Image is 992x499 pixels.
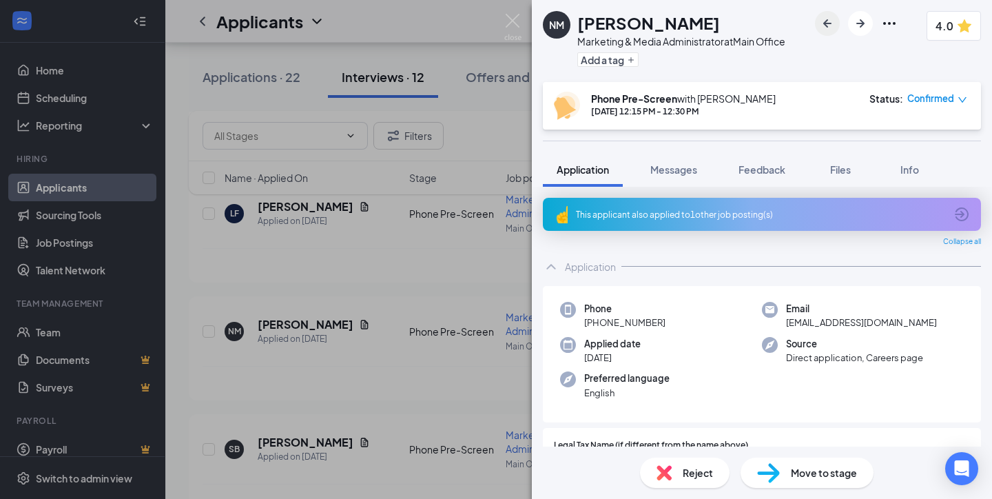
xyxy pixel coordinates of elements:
[958,95,967,105] span: down
[591,105,776,117] div: [DATE] 12:15 PM - 12:30 PM
[543,258,559,275] svg: ChevronUp
[852,15,869,32] svg: ArrowRight
[557,163,609,176] span: Application
[577,34,785,48] div: Marketing & Media Administrator at Main Office
[591,92,677,105] b: Phone Pre-Screen
[848,11,873,36] button: ArrowRight
[786,316,937,329] span: [EMAIL_ADDRESS][DOMAIN_NAME]
[584,351,641,365] span: [DATE]
[565,260,616,274] div: Application
[584,337,641,351] span: Applied date
[900,163,919,176] span: Info
[584,371,670,385] span: Preferred language
[953,206,970,223] svg: ArrowCircle
[576,209,945,221] div: This applicant also applied to 1 other job posting(s)
[584,386,670,400] span: English
[815,11,840,36] button: ArrowLeftNew
[819,15,836,32] svg: ArrowLeftNew
[907,92,954,105] span: Confirmed
[584,302,665,316] span: Phone
[943,236,981,247] span: Collapse all
[936,17,953,34] span: 4.0
[591,92,776,105] div: with [PERSON_NAME]
[830,163,851,176] span: Files
[945,452,978,485] div: Open Intercom Messenger
[869,92,903,105] div: Status :
[554,439,748,452] span: Legal Tax Name (if different from the name above)
[577,52,639,67] button: PlusAdd a tag
[881,15,898,32] svg: Ellipses
[786,337,923,351] span: Source
[738,163,785,176] span: Feedback
[683,465,713,480] span: Reject
[650,163,697,176] span: Messages
[791,465,857,480] span: Move to stage
[627,56,635,64] svg: Plus
[786,302,937,316] span: Email
[577,11,720,34] h1: [PERSON_NAME]
[584,316,665,329] span: [PHONE_NUMBER]
[549,18,564,32] div: NM
[786,351,923,365] span: Direct application, Careers page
